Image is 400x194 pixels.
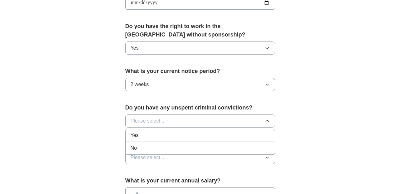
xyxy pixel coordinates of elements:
[131,44,139,52] span: Yes
[131,117,165,125] span: Please select...
[131,132,139,139] span: Yes
[131,154,165,161] span: Please select...
[131,144,137,152] span: No
[125,151,275,164] button: Please select...
[125,22,275,39] label: Do you have the right to work in the [GEOGRAPHIC_DATA] without sponsorship?
[125,41,275,55] button: Yes
[125,177,275,185] label: What is your current annual salary?
[125,67,275,75] label: What is your current notice period?
[131,81,149,88] span: 2 weeks
[125,78,275,91] button: 2 weeks
[125,114,275,128] button: Please select...
[125,104,275,112] label: Do you have any unspent criminal convictions?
